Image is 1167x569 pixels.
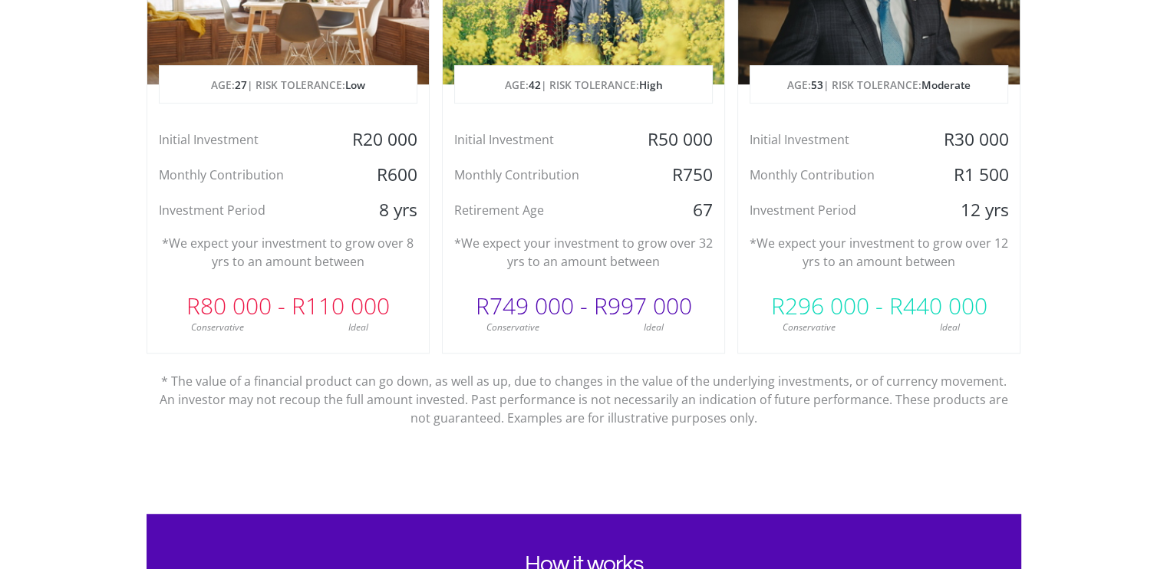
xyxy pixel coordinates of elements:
[147,163,335,186] div: Monthly Contribution
[750,234,1008,271] p: *We expect your investment to grow over 12 yrs to an amount between
[631,128,724,151] div: R50 000
[738,128,926,151] div: Initial Investment
[335,199,428,222] div: 8 yrs
[159,234,417,271] p: *We expect your investment to grow over 8 yrs to an amount between
[147,321,288,334] div: Conservative
[147,283,429,329] div: R80 000 - R110 000
[443,128,631,151] div: Initial Investment
[147,199,335,222] div: Investment Period
[811,77,823,92] span: 53
[443,199,631,222] div: Retirement Age
[335,128,428,151] div: R20 000
[921,77,971,92] span: Moderate
[443,321,584,334] div: Conservative
[631,163,724,186] div: R750
[147,128,335,151] div: Initial Investment
[443,283,724,329] div: R749 000 - R997 000
[335,163,428,186] div: R600
[879,321,1020,334] div: Ideal
[455,66,712,104] p: AGE: | RISK TOLERANCE:
[638,77,662,92] span: High
[926,128,1020,151] div: R30 000
[288,321,429,334] div: Ideal
[631,199,724,222] div: 67
[583,321,724,334] div: Ideal
[738,199,926,222] div: Investment Period
[750,66,1007,104] p: AGE: | RISK TOLERANCE:
[738,163,926,186] div: Monthly Contribution
[158,354,1010,427] p: * The value of a financial product can go down, as well as up, due to changes in the value of the...
[454,234,713,271] p: *We expect your investment to grow over 32 yrs to an amount between
[235,77,247,92] span: 27
[443,163,631,186] div: Monthly Contribution
[345,77,365,92] span: Low
[160,66,417,104] p: AGE: | RISK TOLERANCE:
[926,199,1020,222] div: 12 yrs
[528,77,540,92] span: 42
[738,321,879,334] div: Conservative
[926,163,1020,186] div: R1 500
[738,283,1020,329] div: R296 000 - R440 000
